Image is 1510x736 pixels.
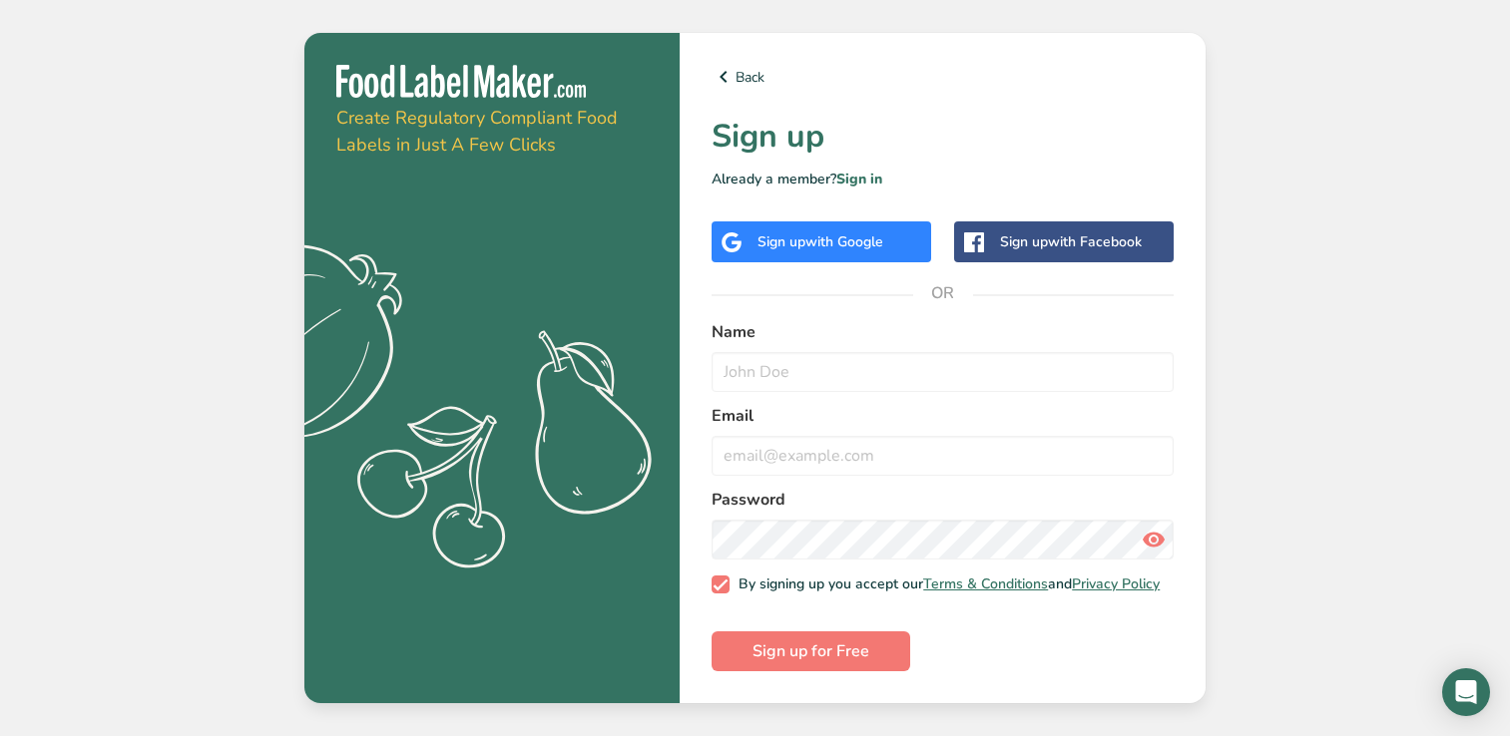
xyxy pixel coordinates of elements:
[730,575,1161,593] span: By signing up you accept our and
[1442,668,1490,716] div: Open Intercom Messenger
[753,639,869,663] span: Sign up for Free
[712,113,1174,161] h1: Sign up
[836,170,882,188] a: Sign in
[712,631,910,671] button: Sign up for Free
[1000,231,1142,252] div: Sign up
[757,231,883,252] div: Sign up
[1072,574,1160,593] a: Privacy Policy
[336,65,586,98] img: Food Label Maker
[712,488,1174,512] label: Password
[805,232,883,251] span: with Google
[712,436,1174,476] input: email@example.com
[712,169,1174,189] p: Already a member?
[923,574,1048,593] a: Terms & Conditions
[913,263,973,323] span: OR
[712,320,1174,344] label: Name
[336,106,618,157] span: Create Regulatory Compliant Food Labels in Just A Few Clicks
[712,352,1174,392] input: John Doe
[712,404,1174,428] label: Email
[712,65,1174,89] a: Back
[1048,232,1142,251] span: with Facebook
